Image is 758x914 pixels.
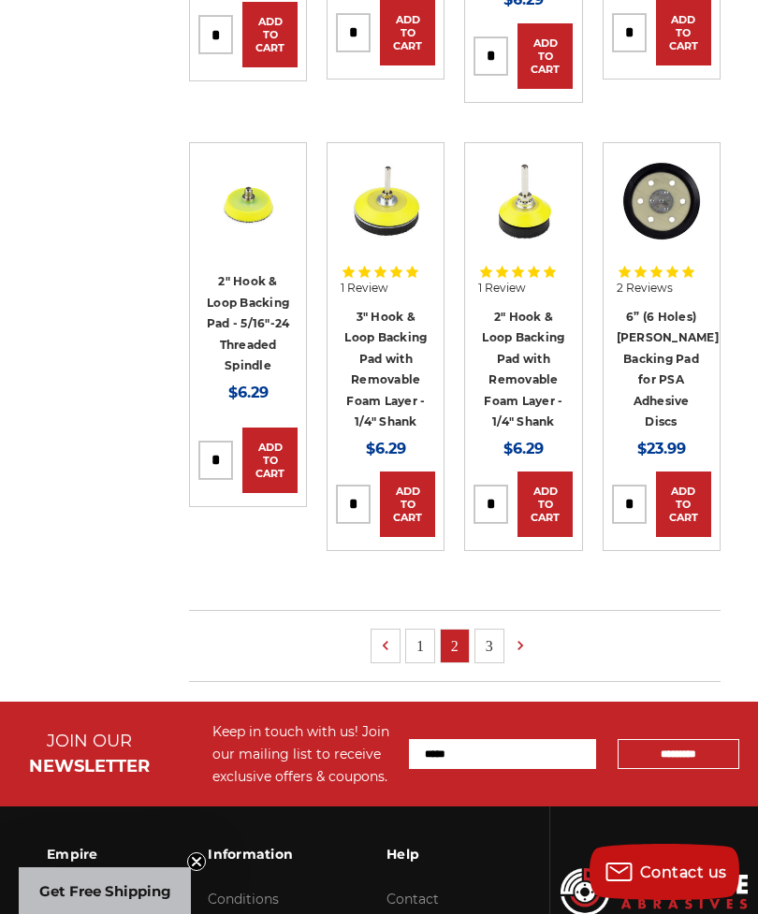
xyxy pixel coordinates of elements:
[203,156,293,246] img: 2-inch hook and loop backing pad with a 5/16"-24 threaded spindle and tapered edge for precision ...
[475,630,503,662] a: 3
[386,891,439,907] a: Contact
[187,852,206,871] button: Close teaser
[242,428,298,493] a: Add to Cart
[386,834,445,874] h3: Help
[207,274,290,372] a: 2" Hook & Loop Backing Pad - 5/16"-24 Threaded Spindle
[228,384,269,401] span: $6.29
[478,283,526,294] span: 1 Review
[478,156,568,246] img: 2-inch yellow sanding pad with black foam layer and versatile 1/4-inch shank/spindle for precisio...
[380,472,435,537] a: Add to Cart
[617,156,707,246] img: 6” (6 Holes) DA Sander Backing Pad for PSA Adhesive Discs
[637,440,686,457] span: $23.99
[503,440,544,457] span: $6.29
[208,834,293,874] h3: Information
[29,756,150,776] span: NEWSLETTER
[19,867,191,914] div: Get Free ShippingClose teaser
[517,472,573,537] a: Add to Cart
[482,310,564,429] a: 2" Hook & Loop Backing Pad with Removable Foam Layer - 1/4" Shank
[517,23,573,89] a: Add to Cart
[341,283,388,294] span: 1 Review
[590,844,739,900] button: Contact us
[617,310,719,429] a: 6” (6 Holes) [PERSON_NAME] Backing Pad for PSA Adhesive Discs
[406,630,434,662] a: 1
[656,472,711,537] a: Add to Cart
[47,834,114,913] h3: Empire Abrasives
[366,440,406,457] span: $6.29
[39,882,171,900] span: Get Free Shipping
[242,2,298,67] a: Add to Cart
[47,731,132,751] span: JOIN OUR
[341,156,430,246] img: Close-up of Empire Abrasives 3-inch hook and loop backing pad with a removable foam layer and 1/4...
[344,310,427,429] a: 3" Hook & Loop Backing Pad with Removable Foam Layer - 1/4" Shank
[640,863,727,881] span: Contact us
[441,630,469,662] a: 2
[212,720,390,788] div: Keep in touch with us! Join our mailing list to receive exclusive offers & coupons.
[617,283,673,294] span: 2 Reviews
